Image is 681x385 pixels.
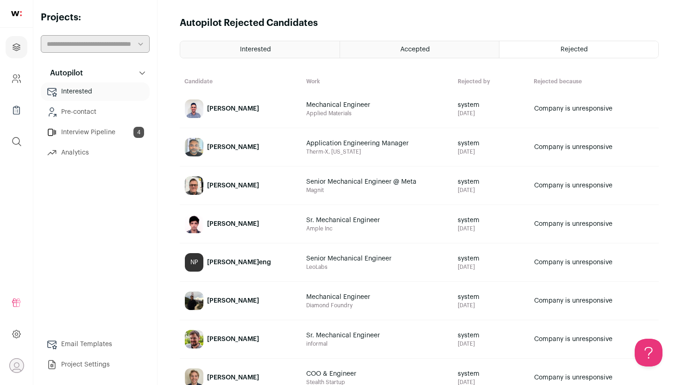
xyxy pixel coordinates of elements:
[207,104,259,113] div: [PERSON_NAME]
[207,335,259,344] div: [PERSON_NAME]
[180,282,301,319] a: [PERSON_NAME]
[207,258,271,267] div: [PERSON_NAME]eng
[11,11,22,16] img: wellfound-shorthand-0d5821cbd27db2630d0214b213865d53afaa358527fdda9d0ea32b1df1b89c2c.svg
[180,167,301,204] a: [PERSON_NAME]
[340,41,499,58] a: Accepted
[41,103,150,121] a: Pre-contact
[44,68,83,79] p: Autopilot
[41,143,150,162] a: Analytics
[207,181,259,190] div: [PERSON_NAME]
[306,302,448,309] span: Diamond Foundry
[6,99,27,121] a: Company Lists
[185,292,203,310] img: c47e1f6b6313fe5e8dcd43921506779ed343411ced86ecba04758ad690e3ec95
[458,139,525,148] span: system
[306,216,417,225] span: Sr. Mechanical Engineer
[41,335,150,354] a: Email Templates
[306,254,417,263] span: Senior Mechanical Engineer
[306,139,417,148] span: Application Engineering Manager
[180,244,301,281] a: NP [PERSON_NAME]eng
[530,90,658,127] a: Company is unresponsive
[635,339,662,366] iframe: Toggle Customer Support
[185,330,203,348] img: 21f542d2e79099244a16ea539e24b8fa1e599d9feb0b73ec45fdcb4f910921bd
[530,205,658,242] a: Company is unresponsive
[41,355,150,374] a: Project Settings
[458,110,525,117] span: [DATE]
[458,254,525,263] span: system
[207,143,259,152] div: [PERSON_NAME]
[185,176,203,195] img: a9768c67f9f83154986a3b0510d5b03b8d0cea952cb8e5678212455f8ec99451
[180,205,301,242] a: [PERSON_NAME]
[306,186,448,194] span: Magnit
[180,90,301,127] a: [PERSON_NAME]
[41,123,150,142] a: Interview Pipeline4
[306,331,417,340] span: Sr. Mechanical Engineer
[306,100,417,110] span: Mechanical Engineer
[207,296,259,305] div: [PERSON_NAME]
[458,331,525,340] span: system
[185,138,203,156] img: c73216a47da6f299f2189e28d68752dadd07895647a4ee61e81715ef3088824a.jpg
[530,321,658,358] a: Company is unresponsive
[530,129,658,166] a: Company is unresponsive
[529,73,659,90] th: Rejected because
[530,244,658,281] a: Company is unresponsive
[41,64,150,82] button: Autopilot
[306,292,417,302] span: Mechanical Engineer
[306,110,448,117] span: Applied Materials
[530,167,658,204] a: Company is unresponsive
[185,99,203,118] img: 86f0de8355dd54b41dfe7209f8974dc259c5d57ca77cfc7911a8f78c0fad4f99
[458,263,525,271] span: [DATE]
[458,225,525,232] span: [DATE]
[458,100,525,110] span: system
[306,225,448,232] span: Ample Inc
[306,148,448,155] span: Therm-X, [US_STATE]
[458,148,525,155] span: [DATE]
[458,292,525,302] span: system
[561,46,588,53] span: Rejected
[185,253,203,272] div: NP
[400,46,430,53] span: Accepted
[6,68,27,90] a: Company and ATS Settings
[240,46,271,53] span: Interested
[302,73,453,90] th: Work
[458,369,525,379] span: system
[9,358,24,373] button: Open dropdown
[180,321,301,358] a: [PERSON_NAME]
[458,177,525,186] span: system
[180,41,340,58] a: Interested
[133,127,144,138] span: 4
[6,36,27,58] a: Projects
[306,263,448,271] span: LeoLabs
[207,373,259,382] div: [PERSON_NAME]
[180,17,318,30] h1: Autopilot Rejected Candidates
[180,73,302,90] th: Candidate
[207,219,259,229] div: [PERSON_NAME]
[458,302,525,309] span: [DATE]
[41,11,150,24] h2: Projects:
[453,73,530,90] th: Rejected by
[306,177,417,186] span: Senior Mechanical Engineer @ Meta
[530,282,658,319] a: Company is unresponsive
[458,340,525,348] span: [DATE]
[458,216,525,225] span: system
[180,129,301,166] a: [PERSON_NAME]
[41,82,150,101] a: Interested
[185,215,203,233] img: ce7c06634d405294b595115e4cd6ce37845256d81510963f4d636ac33dd42689
[306,369,417,379] span: COO & Engineer
[306,340,448,348] span: informal
[458,186,525,194] span: [DATE]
